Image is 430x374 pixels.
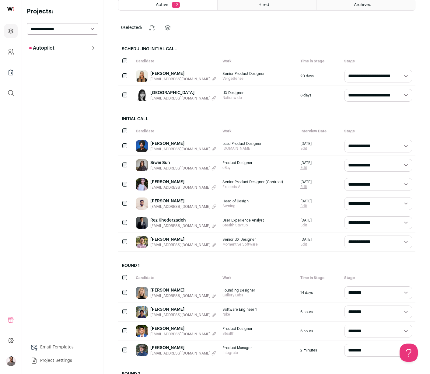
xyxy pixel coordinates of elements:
[150,96,210,101] span: [EMAIL_ADDRESS][DOMAIN_NAME]
[150,185,210,190] span: [EMAIL_ADDRESS][DOMAIN_NAME]
[6,356,16,366] button: Open dropdown
[222,90,294,95] span: UX Designer
[300,180,312,184] span: [DATE]
[222,160,294,165] span: Product Designer
[300,237,312,242] span: [DATE]
[341,272,415,283] div: Stage
[300,242,312,247] a: Edit
[297,86,341,105] div: 6 days
[219,272,297,283] div: Work
[150,204,210,209] span: [EMAIL_ADDRESS][DOMAIN_NAME]
[222,95,294,100] span: Nationwide
[297,283,341,302] div: 14 days
[150,313,210,317] span: [EMAIL_ADDRESS][DOMAIN_NAME]
[7,7,14,11] img: wellfound-shorthand-0d5821cbd27db2630d0214b213865d53afaa358527fdda9d0ea32b1df1b89c2c.svg
[136,178,148,190] img: e40b9d912798b83110039dc8a95d96c13084cb01ba2f7e44ff8563d446ac805f
[222,326,294,331] span: Product Designer
[222,71,294,76] span: Senior Product Designer
[222,76,294,81] span: VergeSense
[136,140,148,152] img: 32803f2482dc27b483ff155f0eb70dde83078260a73440216bf21bc11627b315.jpg
[136,70,148,82] img: ca7bb68d8b2311e46858a121a2bc14520dba8f39d9b604360c316625ddb57202.jpg
[150,243,216,247] button: [EMAIL_ADDRESS][DOMAIN_NAME]
[222,165,294,170] span: eBay
[150,160,216,166] a: Siwei Sun
[222,307,294,312] span: Software Engineer 1
[297,56,341,67] div: Time in Stage
[136,287,148,299] img: 23be2838ebe8d22f9bb6d564dd276bf9681f2962ee41c0656ef214b2ca4ba725.jpg
[136,197,148,210] img: 84d6cda9d93ab809ac70145ecf01bba99a36d7befe1a27c1d1b2b1b6aa8e6662.jpg
[300,165,312,170] a: Edit
[4,65,18,80] a: Company Lists
[222,223,294,228] span: Stealth Startup
[222,331,294,336] span: Stealth
[150,147,210,152] span: [EMAIL_ADDRESS][DOMAIN_NAME]
[136,344,148,356] img: 3a8eeca4a38ed932a17fb7d9a87d08ca48d50a630bc3046ac07c40f34d4525b4.jpg
[300,218,312,223] span: [DATE]
[300,223,312,228] a: Edit
[150,223,210,228] span: [EMAIL_ADDRESS][DOMAIN_NAME]
[300,199,312,204] span: [DATE]
[150,198,216,204] a: [PERSON_NAME]
[150,179,216,185] a: [PERSON_NAME]
[27,42,98,54] button: Autopilot
[145,20,159,35] button: Change stage
[297,322,341,341] div: 6 hours
[121,25,142,31] span: selected:
[118,112,415,126] h2: Initial Call
[150,223,216,228] button: [EMAIL_ADDRESS][DOMAIN_NAME]
[136,89,148,101] img: cf8c29549a64e80d427ac27778fb0f2b56784568c700e9118d7b10613b86dc80
[150,147,216,152] button: [EMAIL_ADDRESS][DOMAIN_NAME]
[222,288,294,293] span: Founding Designer
[300,184,312,189] a: Edit
[150,332,216,337] button: [EMAIL_ADDRESS][DOMAIN_NAME]
[150,217,216,223] a: Rez Khederzadeh
[222,350,294,355] span: Integrate
[300,204,312,208] a: Edit
[222,218,294,223] span: User Experience Analyst
[150,287,216,293] a: [PERSON_NAME]
[6,356,16,366] img: 486088-medium_jpg
[150,306,216,313] a: [PERSON_NAME]
[300,146,312,151] a: Edit
[150,332,210,337] span: [EMAIL_ADDRESS][DOMAIN_NAME]
[4,24,18,38] a: Projects
[27,355,98,367] a: Project Settings
[27,341,98,353] a: Email Templates
[136,217,148,229] img: 2c9804a3ee6e0c21e0507a7eafa049cd54d2b60f61d97183f19f14e8a89e48df.jpg
[150,351,210,356] span: [EMAIL_ADDRESS][DOMAIN_NAME]
[150,141,216,147] a: [PERSON_NAME]
[400,344,418,362] iframe: Help Scout Beacon - Open
[219,56,297,67] div: Work
[150,71,216,77] a: [PERSON_NAME]
[222,184,294,189] span: Exceeds AI
[300,141,312,146] span: [DATE]
[150,204,216,209] button: [EMAIL_ADDRESS][DOMAIN_NAME]
[150,345,216,351] a: [PERSON_NAME]
[172,2,180,8] span: 12
[136,159,148,171] img: 118b8e56572c5ef151c271f124b9114b4a15e8087bd46409e83264a197f2cb8c
[222,242,294,247] span: Momentive Software
[150,236,216,243] a: [PERSON_NAME]
[341,56,415,67] div: Stage
[222,312,294,317] span: Nike
[222,141,294,146] span: Lead Product Designer
[297,272,341,283] div: Time in Stage
[136,325,148,337] img: ba4b0ded6f598dd2f88d9b7ea3c04271bd3431921580038e24031ab436cf18e8.jpg
[150,313,216,317] button: [EMAIL_ADDRESS][DOMAIN_NAME]
[222,345,294,350] span: Product Manager
[297,67,341,86] div: 20 days
[297,302,341,321] div: 6 hours
[4,44,18,59] a: Company and ATS Settings
[222,146,294,151] span: [DOMAIN_NAME]
[150,243,210,247] span: [EMAIL_ADDRESS][DOMAIN_NAME]
[118,259,415,272] h2: Round 1
[150,185,216,190] button: [EMAIL_ADDRESS][DOMAIN_NAME]
[300,160,312,165] span: [DATE]
[133,56,219,67] div: Candidate
[297,341,341,360] div: 2 minutes
[150,96,216,101] button: [EMAIL_ADDRESS][DOMAIN_NAME]
[222,204,294,208] span: Awning
[29,44,54,52] p: Autopilot
[341,126,415,137] div: Stage
[133,272,219,283] div: Candidate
